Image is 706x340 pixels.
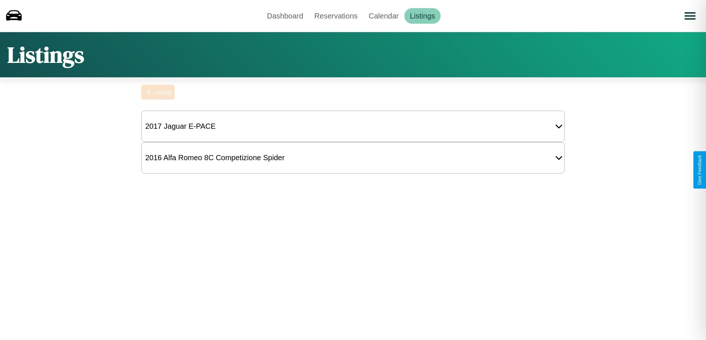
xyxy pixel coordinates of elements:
a: Reservations [309,8,363,24]
button: Open menu [680,6,700,26]
a: Dashboard [261,8,309,24]
div: 2016 Alfa Romeo 8C Competizione Spider [142,150,288,166]
h1: Listings [7,40,84,70]
a: Listings [404,8,441,24]
button: Listing [141,85,175,100]
div: 2017 Jaguar E-PACE [142,118,219,134]
a: Calendar [363,8,404,24]
div: Give Feedback [697,155,702,185]
div: Listing [155,89,171,95]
